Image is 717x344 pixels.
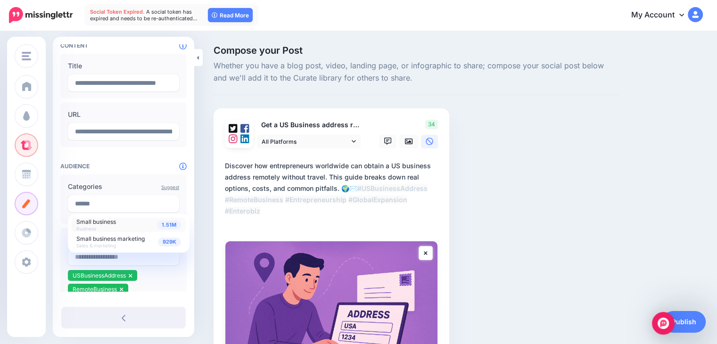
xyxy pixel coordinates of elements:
span: Sales & marketing [76,243,116,248]
p: Get a US Business address remotely [257,120,362,131]
span: Social Token Expired. [90,8,145,15]
label: Title [68,60,179,72]
a: Suggest [161,184,179,190]
a: Read More [208,8,253,22]
span: RemoteBusiness [73,286,117,293]
a: 1.51M Small business Business [72,218,186,232]
span: Small business marketing [76,235,145,242]
img: Missinglettr [9,7,73,23]
span: Compose your Post [214,46,619,55]
span: 1.51M [157,221,181,229]
span: Whether you have a blog post, video, landing page, or infographic to share; compose your social p... [214,60,619,84]
span: All Platforms [262,137,349,147]
span: 34 [425,120,438,129]
a: 929K Small business marketing Sales & marketing [72,235,186,249]
a: Publish [662,311,706,333]
span: 929K [158,238,181,246]
div: Open Intercom Messenger [652,312,675,335]
h4: Content [60,42,187,49]
span: Business [76,226,96,231]
span: Small business [76,218,116,225]
h4: Audience [60,163,187,170]
a: My Account [622,4,703,27]
label: Categories [68,181,179,192]
div: Discover how entrepreneurs worldwide can obtain a US business address remotely without travel. Th... [225,160,442,217]
span: USBusinessAddress [73,272,126,279]
img: menu.png [22,52,31,60]
span: A social token has expired and needs to be re-authenticated… [90,8,198,22]
a: All Platforms [257,135,361,148]
label: URL [68,109,179,120]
